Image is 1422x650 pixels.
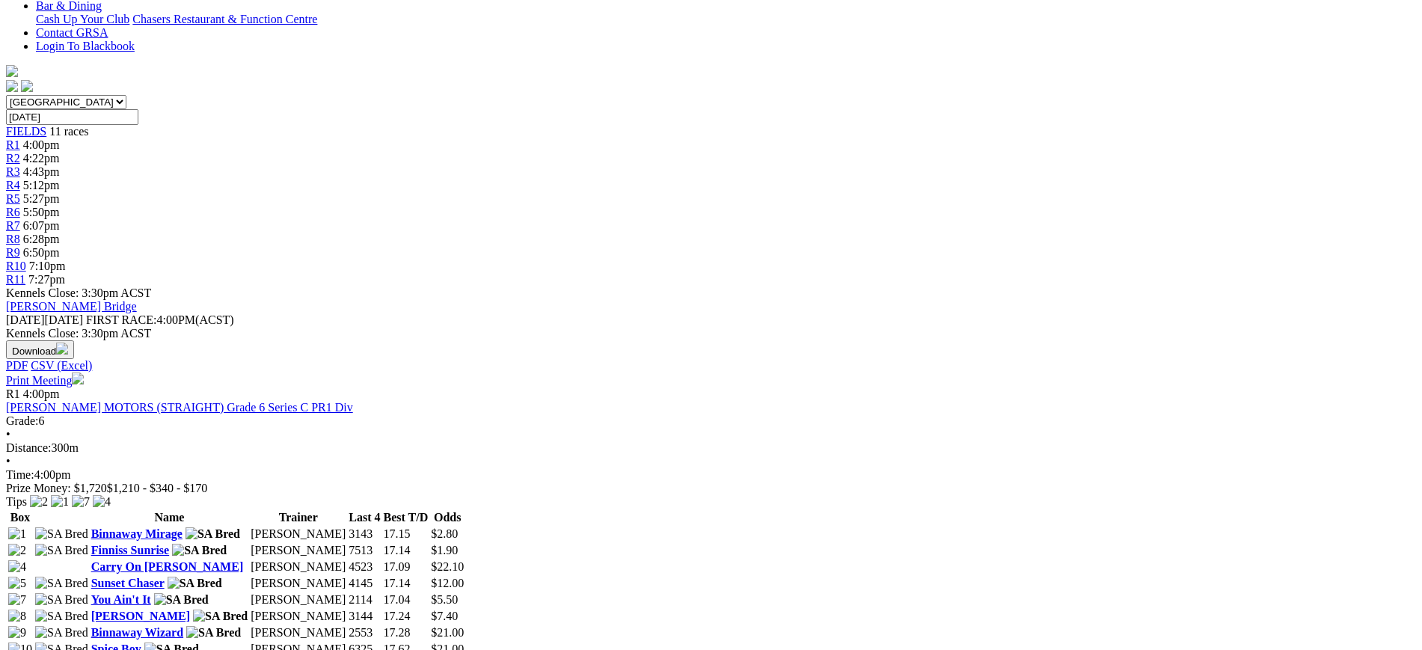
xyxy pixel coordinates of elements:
td: 17.04 [383,592,429,607]
span: Grade: [6,414,39,427]
img: SA Bred [35,527,88,541]
span: 4:00pm [23,387,60,400]
td: [PERSON_NAME] [250,559,346,574]
a: R11 [6,273,25,286]
div: 300m [6,441,1416,455]
td: [PERSON_NAME] [250,543,346,558]
td: [PERSON_NAME] [250,576,346,591]
img: 2 [8,544,26,557]
td: 17.14 [383,543,429,558]
a: R7 [6,219,20,232]
img: 7 [8,593,26,607]
img: 4 [8,560,26,574]
td: 7513 [348,543,381,558]
span: 6:07pm [23,219,60,232]
a: Chasers Restaurant & Function Centre [132,13,317,25]
img: twitter.svg [21,80,33,92]
div: 6 [6,414,1416,428]
img: SA Bred [186,626,241,640]
img: SA Bred [193,610,248,623]
div: Kennels Close: 3:30pm ACST [6,327,1416,340]
span: [DATE] [6,313,83,326]
span: 6:50pm [23,246,60,259]
img: SA Bred [154,593,209,607]
img: 8 [8,610,26,623]
span: 6:28pm [23,233,60,245]
img: SA Bred [35,544,88,557]
img: printer.svg [72,372,84,384]
span: Distance: [6,441,51,454]
img: SA Bred [35,577,88,590]
span: 5:12pm [23,179,60,191]
img: download.svg [56,343,68,355]
span: 4:43pm [23,165,60,178]
td: 3143 [348,527,381,542]
span: R4 [6,179,20,191]
a: R5 [6,192,20,205]
span: Time: [6,468,34,481]
td: 4145 [348,576,381,591]
span: $21.00 [431,626,464,639]
button: Download [6,340,74,359]
div: Download [6,359,1416,372]
a: Cash Up Your Club [36,13,129,25]
a: Binnaway Wizard [91,626,183,639]
a: PDF [6,359,28,372]
span: $2.80 [431,527,458,540]
th: Trainer [250,510,346,525]
a: FIELDS [6,125,46,138]
a: R2 [6,152,20,165]
img: 7 [72,495,90,509]
span: 5:50pm [23,206,60,218]
span: R1 [6,138,20,151]
span: $1,210 - $340 - $170 [107,482,208,494]
td: 4523 [348,559,381,574]
a: Carry On [PERSON_NAME] [91,560,244,573]
span: FIRST RACE: [86,313,156,326]
td: 17.24 [383,609,429,624]
a: Finniss Sunrise [91,544,169,557]
td: 17.15 [383,527,429,542]
a: Login To Blackbook [36,40,135,52]
img: logo-grsa-white.png [6,65,18,77]
span: R3 [6,165,20,178]
a: Sunset Chaser [91,577,165,589]
img: SA Bred [168,577,222,590]
th: Last 4 [348,510,381,525]
span: • [6,428,10,441]
span: Tips [6,495,27,508]
img: SA Bred [35,626,88,640]
td: 2114 [348,592,381,607]
div: 4:00pm [6,468,1416,482]
img: SA Bred [35,593,88,607]
td: [PERSON_NAME] [250,609,346,624]
span: 5:27pm [23,192,60,205]
img: SA Bred [186,527,240,541]
span: $22.10 [431,560,464,573]
a: You Ain't It [91,593,151,606]
td: [PERSON_NAME] [250,625,346,640]
a: R10 [6,260,26,272]
span: 7:10pm [29,260,66,272]
img: 1 [51,495,69,509]
span: [DATE] [6,313,45,326]
span: 4:00pm [23,138,60,151]
a: R9 [6,246,20,259]
img: SA Bred [172,544,227,557]
a: R6 [6,206,20,218]
td: 3144 [348,609,381,624]
span: $1.90 [431,544,458,557]
div: Prize Money: $1,720 [6,482,1416,495]
a: R8 [6,233,20,245]
a: CSV (Excel) [31,359,92,372]
td: 17.28 [383,625,429,640]
img: SA Bred [35,610,88,623]
img: 5 [8,577,26,590]
span: $5.50 [431,593,458,606]
th: Best T/D [383,510,429,525]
